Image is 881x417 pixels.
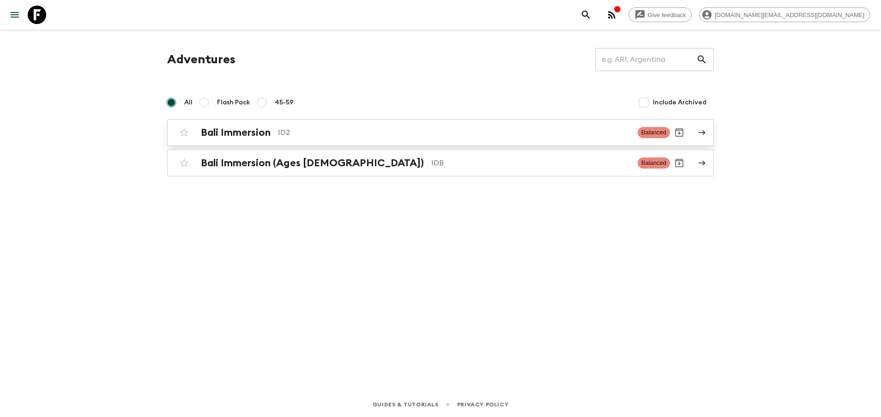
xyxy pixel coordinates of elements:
[278,127,630,138] p: ID2
[373,399,439,410] a: Guides & Tutorials
[275,98,294,107] span: 45-59
[670,123,688,142] button: Archive
[595,47,696,73] input: e.g. AR1, Argentina
[184,98,193,107] span: All
[710,12,869,18] span: [DOMAIN_NAME][EMAIL_ADDRESS][DOMAIN_NAME]
[6,6,24,24] button: menu
[699,7,870,22] div: [DOMAIN_NAME][EMAIL_ADDRESS][DOMAIN_NAME]
[457,399,508,410] a: Privacy Policy
[577,6,595,24] button: search adventures
[201,127,271,139] h2: Bali Immersion
[201,157,424,169] h2: Bali Immersion (Ages [DEMOGRAPHIC_DATA])
[431,157,630,169] p: IDB
[638,157,670,169] span: Balanced
[167,50,235,69] h1: Adventures
[653,98,706,107] span: Include Archived
[643,12,691,18] span: Give feedback
[638,127,670,138] span: Balanced
[217,98,250,107] span: Flash Pack
[670,154,688,172] button: Archive
[167,119,714,146] a: Bali ImmersionID2BalancedArchive
[167,150,714,176] a: Bali Immersion (Ages [DEMOGRAPHIC_DATA])IDBBalancedArchive
[628,7,692,22] a: Give feedback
